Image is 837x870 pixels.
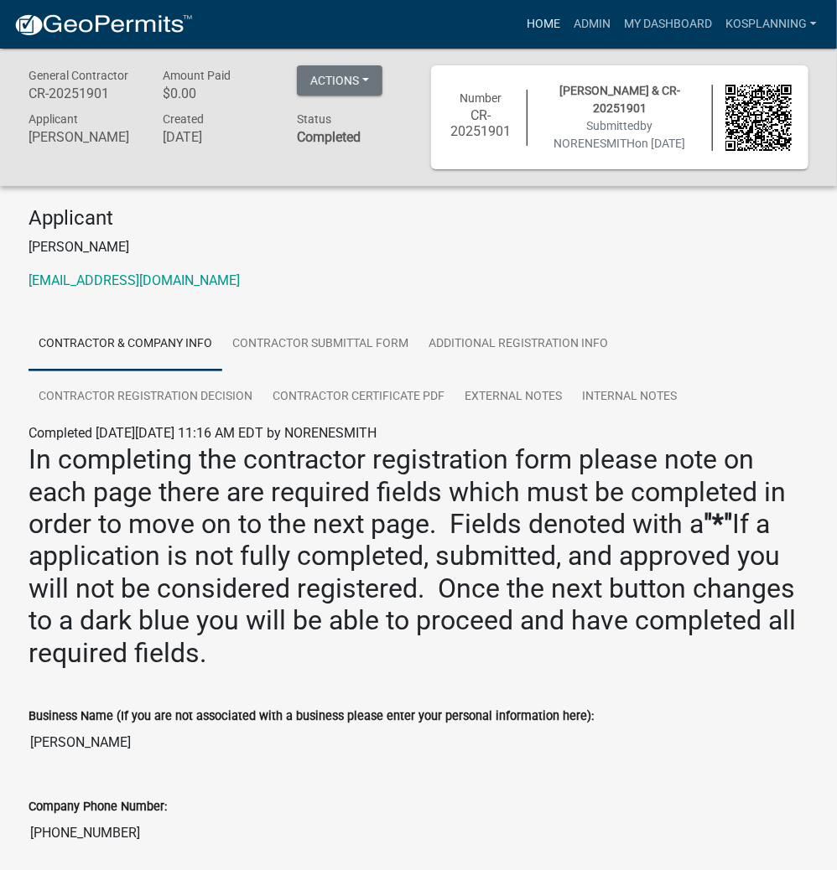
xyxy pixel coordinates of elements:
img: QR code [725,85,792,151]
a: Additional Registration Info [418,318,618,371]
span: [PERSON_NAME] & CR-20251901 [559,84,680,115]
a: Contractor Submittal Form [222,318,418,371]
a: Contractor Certificate PDF [263,370,455,424]
strong: Completed [297,129,361,145]
h6: CR-20251901 [29,85,138,101]
span: Status [297,112,331,126]
button: Actions [297,65,382,96]
h6: CR-20251901 [448,107,514,139]
span: Completed [DATE][DATE] 11:16 AM EDT by NORENESMITH [29,425,377,441]
span: Submitted on [DATE] [554,119,686,150]
a: [EMAIL_ADDRESS][DOMAIN_NAME] [29,272,240,288]
a: Admin [567,8,617,40]
h6: [PERSON_NAME] [29,129,138,145]
label: Business Name (If you are not associated with a business please enter your personal information h... [29,711,594,722]
label: Company Phone Number: [29,801,167,813]
a: kosplanning [719,8,824,40]
span: Amount Paid [163,69,231,82]
h6: $0.00 [163,85,272,101]
h2: In completing the contractor registration form please note on each page there are required fields... [29,443,808,669]
a: My Dashboard [617,8,719,40]
span: General Contractor [29,69,128,82]
span: Number [460,91,502,105]
a: Contractor & Company Info [29,318,222,371]
a: External Notes [455,370,572,424]
a: Home [520,8,567,40]
h6: [DATE] [163,129,272,145]
h4: Applicant [29,206,808,230]
p: [PERSON_NAME] [29,237,808,257]
a: Internal Notes [572,370,687,424]
a: Contractor Registration Decision [29,370,263,424]
span: Applicant [29,112,78,126]
span: Created [163,112,204,126]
